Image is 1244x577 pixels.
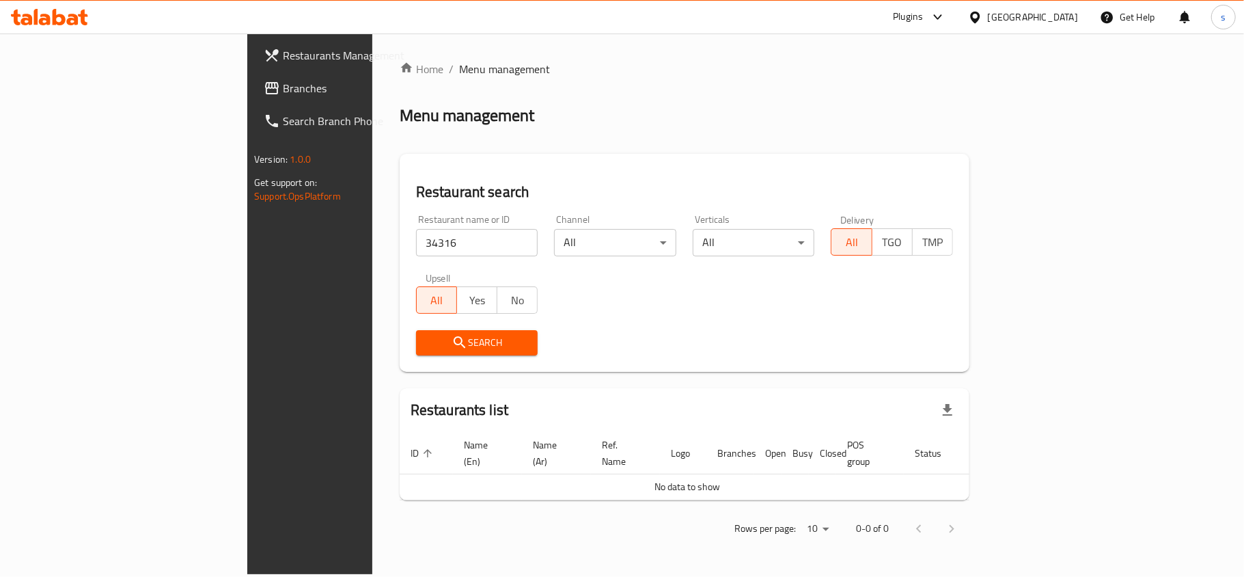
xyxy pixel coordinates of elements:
button: All [831,228,872,256]
div: Plugins [893,9,923,25]
span: Restaurants Management [283,47,444,64]
table: enhanced table [400,433,1023,500]
a: Search Branch Phone [253,105,455,137]
label: Delivery [840,215,874,224]
th: Open [754,433,782,474]
h2: Restaurants list [411,400,508,420]
button: No [497,286,538,314]
button: Search [416,330,538,355]
p: Rows per page: [734,520,796,537]
span: All [837,232,866,252]
th: Logo [660,433,706,474]
div: Export file [931,394,964,427]
input: Search for restaurant name or ID.. [416,229,538,256]
div: [GEOGRAPHIC_DATA] [988,10,1078,25]
button: Yes [456,286,497,314]
button: TGO [872,228,913,256]
span: All [422,291,452,310]
h2: Restaurant search [416,182,953,202]
span: TGO [878,232,907,252]
span: TMP [918,232,948,252]
span: POS group [847,437,887,470]
div: Rows per page: [801,519,834,539]
p: 0-0 of 0 [856,520,889,537]
span: ID [411,445,437,461]
th: Busy [782,433,809,474]
span: Search [427,334,527,351]
nav: breadcrumb [400,61,969,77]
a: Branches [253,72,455,105]
span: No data to show [654,478,720,496]
span: No [503,291,532,310]
span: Status [915,445,959,461]
button: All [416,286,457,314]
span: Menu management [459,61,550,77]
span: Name (En) [464,437,506,470]
a: Restaurants Management [253,39,455,72]
button: TMP [912,228,953,256]
th: Branches [706,433,754,474]
div: All [693,229,815,256]
span: Name (Ar) [533,437,575,470]
span: s [1221,10,1226,25]
span: Ref. Name [602,437,644,470]
span: Version: [254,150,288,168]
span: Search Branch Phone [283,113,444,129]
th: Closed [809,433,836,474]
label: Upsell [426,273,451,282]
a: Support.OpsPlatform [254,187,341,205]
span: 1.0.0 [290,150,311,168]
span: Branches [283,80,444,96]
div: All [554,229,676,256]
h2: Menu management [400,105,534,126]
span: Get support on: [254,174,317,191]
span: Yes [462,291,492,310]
